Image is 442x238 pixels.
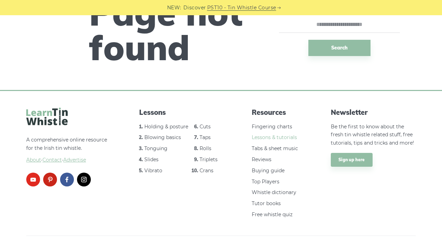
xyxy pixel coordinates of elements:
[331,108,416,117] span: Newsletter
[207,4,276,12] a: PST10 - Tin Whistle Course
[26,157,41,163] a: About
[252,200,281,207] a: Tutor books
[63,157,86,163] span: Advertise
[252,108,303,117] span: Resources
[331,153,373,167] a: Sign up here
[252,178,279,185] a: Top Players
[167,4,181,12] span: NEW:
[200,134,211,140] a: Taps
[252,211,292,218] a: Free whistle quiz
[252,189,296,195] a: Whistle dictionary
[252,145,298,152] a: Tabs & sheet music
[42,157,86,163] a: Contact·Advertise
[144,167,162,174] a: Vibrato
[183,4,206,12] span: Discover
[144,145,167,152] a: Tonguing
[26,156,111,164] span: ·
[139,108,224,117] span: Lessons
[144,156,158,163] a: Slides
[26,108,68,125] img: LearnTinWhistle.com
[26,173,40,186] a: youtube
[26,136,111,164] p: A comprehensive online resource for the Irish tin whistle.
[252,167,285,174] a: Buying guide
[252,134,297,140] a: Lessons & tutorials
[308,40,371,56] button: Search
[200,145,211,152] a: Rolls
[77,173,91,186] a: instagram
[331,123,416,147] p: Be the first to know about the fresh tin whistle related stuff, free tutorials, tips and tricks a...
[43,173,57,186] a: pinterest
[252,156,271,163] a: Reviews
[252,123,292,130] a: Fingering charts
[144,123,188,130] a: Holding & posture
[200,123,211,130] a: Cuts
[42,157,62,163] span: Contact
[200,156,218,163] a: Triplets
[200,167,213,174] a: Crans
[144,134,181,140] a: Blowing basics
[60,173,74,186] a: facebook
